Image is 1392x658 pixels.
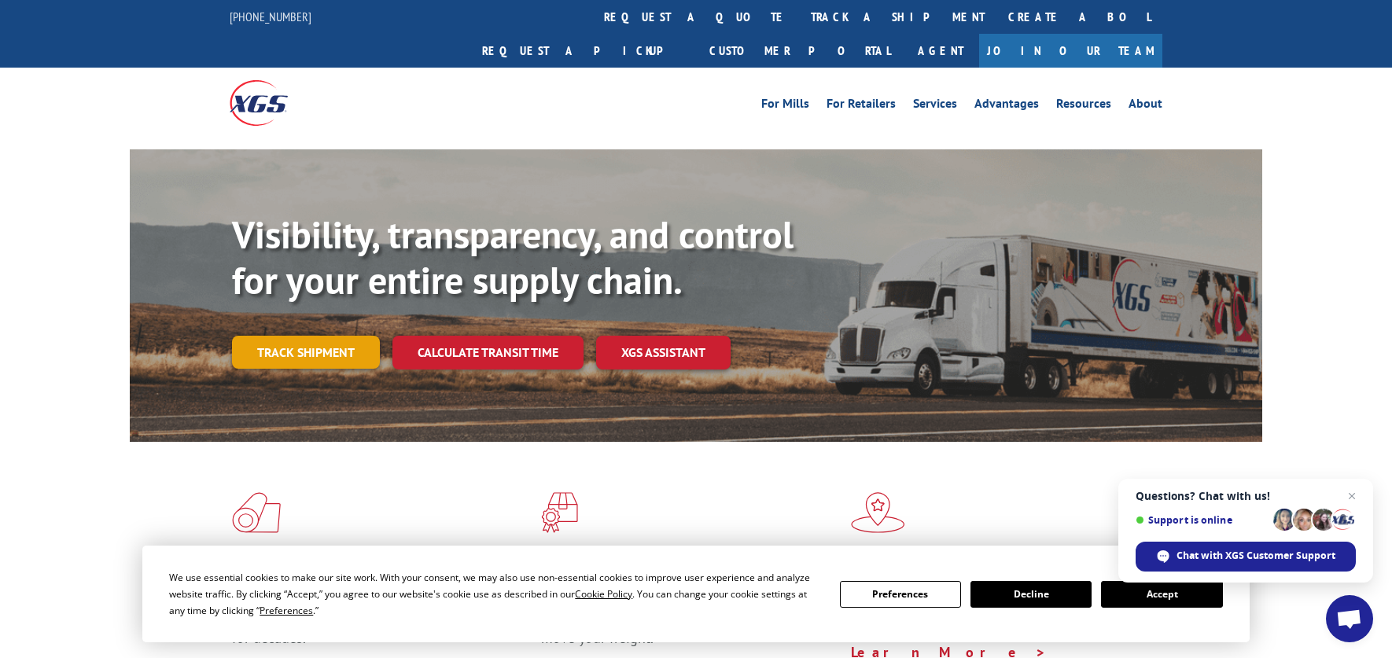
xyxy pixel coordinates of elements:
a: Track shipment [232,336,380,369]
a: Calculate transit time [392,336,584,369]
a: XGS ASSISTANT [596,336,731,369]
a: [PHONE_NUMBER] [230,9,311,24]
div: Cookie Consent Prompt [142,546,1250,642]
a: Resources [1056,97,1111,115]
a: Advantages [974,97,1039,115]
span: Support is online [1136,514,1268,526]
img: xgs-icon-total-supply-chain-intelligence-red [232,492,281,533]
button: Preferences [840,581,961,608]
a: Join Our Team [979,34,1162,68]
img: xgs-icon-flagship-distribution-model-red [851,492,905,533]
a: Request a pickup [470,34,698,68]
button: Decline [970,581,1092,608]
a: Agent [902,34,979,68]
a: About [1129,97,1162,115]
span: Chat with XGS Customer Support [1177,549,1335,563]
button: Accept [1101,581,1222,608]
span: Questions? Chat with us! [1136,490,1356,502]
div: Open chat [1326,595,1373,642]
b: Visibility, transparency, and control for your entire supply chain. [232,210,794,304]
a: For Mills [761,97,809,115]
img: xgs-icon-focused-on-flooring-red [541,492,578,533]
div: Chat with XGS Customer Support [1136,542,1356,572]
a: For Retailers [827,97,896,115]
a: Customer Portal [698,34,902,68]
span: Close chat [1342,487,1361,505]
a: Services [913,97,957,115]
span: Cookie Policy [575,587,632,601]
span: Preferences [260,604,313,617]
div: We use essential cookies to make our site work. With your consent, we may also use non-essential ... [169,569,820,619]
span: As an industry carrier of choice, XGS has brought innovation and dedication to flooring logistics... [232,591,528,647]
